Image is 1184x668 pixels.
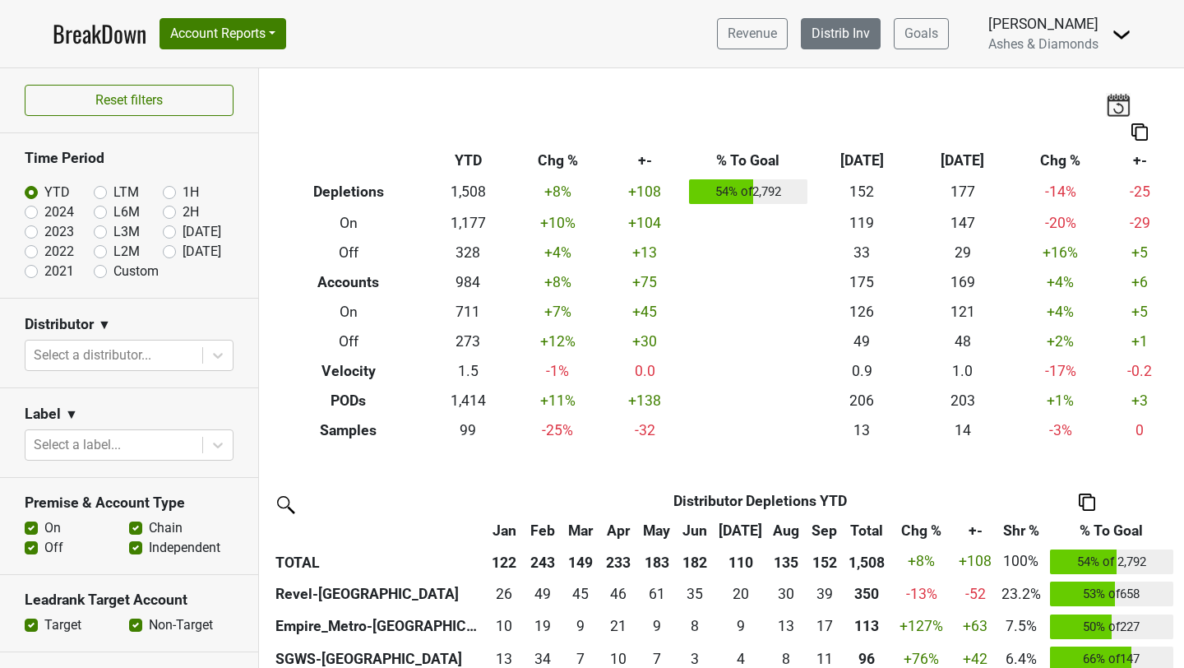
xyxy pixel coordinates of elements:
[426,386,511,415] td: 1,414
[1108,297,1172,327] td: +5
[812,356,913,386] td: 0.9
[485,578,523,610] td: 26
[426,356,511,386] td: 1.5
[489,583,520,605] div: 26
[25,406,61,423] h3: Label
[527,615,557,637] div: 19
[913,238,1014,267] td: 29
[988,36,1098,52] span: Ashes & Diamonds
[426,267,511,297] td: 984
[271,516,485,545] th: &nbsp;: activate to sort column ascending
[954,516,997,545] th: +-: activate to sort column ascending
[605,356,685,386] td: 0.0
[913,415,1014,445] td: 14
[604,615,634,637] div: 21
[271,610,485,643] th: Empire_Metro-[GEOGRAPHIC_DATA]
[1013,415,1108,445] td: -3 %
[913,146,1014,176] th: [DATE]
[605,415,685,445] td: -32
[1108,176,1172,209] td: -25
[183,242,221,262] label: [DATE]
[988,13,1098,35] div: [PERSON_NAME]
[844,610,890,643] th: 113.416
[771,583,802,605] div: 30
[271,238,426,267] th: Off
[641,615,672,637] div: 9
[812,386,913,415] td: 206
[997,516,1046,545] th: Shr %: activate to sort column ascending
[685,146,812,176] th: % To Goal
[25,150,234,167] h3: Time Period
[523,545,561,578] th: 243
[714,545,767,578] th: 110
[523,516,561,545] th: Feb: activate to sort column ascending
[1013,386,1108,415] td: +1 %
[44,262,74,281] label: 2021
[913,297,1014,327] td: 121
[113,183,139,202] label: LTM
[806,516,844,545] th: Sep: activate to sort column ascending
[1079,494,1095,511] img: Copy to clipboard
[271,545,485,578] th: TOTAL
[605,386,685,415] td: +138
[426,327,511,356] td: 273
[183,222,221,242] label: [DATE]
[894,18,949,49] a: Goals
[908,553,935,569] span: +8%
[806,578,844,610] td: 38.5
[113,222,140,242] label: L3M
[1108,386,1172,415] td: +3
[426,176,511,209] td: 1,508
[806,610,844,643] td: 16.5
[605,297,685,327] td: +45
[812,267,913,297] td: 175
[605,208,685,238] td: +104
[913,176,1014,209] td: 177
[527,583,557,605] div: 49
[271,490,298,517] img: filter
[848,583,886,605] div: 350
[523,610,561,643] td: 19
[913,327,1014,356] td: 48
[562,610,599,643] td: 9.333
[511,327,605,356] td: +12 %
[113,202,140,222] label: L6M
[767,578,805,610] td: 29.5
[426,146,511,176] th: YTD
[812,146,913,176] th: [DATE]
[1108,356,1172,386] td: -0.2
[676,545,714,578] th: 182
[637,610,675,643] td: 8.5
[605,176,685,209] td: +108
[489,615,520,637] div: 10
[637,578,675,610] td: 61.334
[714,578,767,610] td: 20.25
[1046,516,1177,545] th: % To Goal: activate to sort column ascending
[890,516,955,545] th: Chg %: activate to sort column ascending
[767,516,805,545] th: Aug: activate to sort column ascending
[426,415,511,445] td: 99
[53,16,146,51] a: BreakDown
[44,242,74,262] label: 2022
[605,146,685,176] th: +-
[812,327,913,356] td: 49
[426,208,511,238] td: 1,177
[523,578,561,610] td: 49.083
[1108,208,1172,238] td: -29
[844,545,890,578] th: 1,508
[1108,238,1172,267] td: +5
[426,297,511,327] td: 711
[44,615,81,635] label: Target
[913,208,1014,238] td: 147
[44,518,61,538] label: On
[149,615,213,635] label: Non-Target
[183,183,199,202] label: 1H
[1013,297,1108,327] td: +4 %
[680,583,710,605] div: 35
[511,238,605,267] td: +4 %
[511,146,605,176] th: Chg %
[1013,176,1108,209] td: -14 %
[271,297,426,327] th: On
[271,415,426,445] th: Samples
[523,486,996,516] th: Distributor Depletions YTD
